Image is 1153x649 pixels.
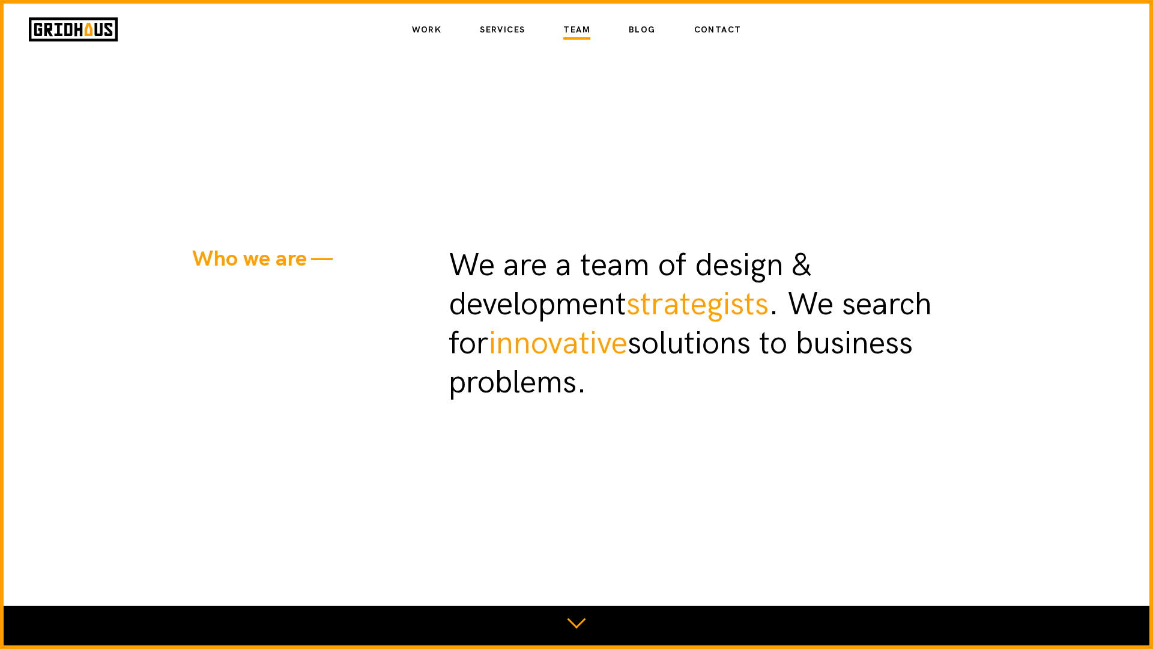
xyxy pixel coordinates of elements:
[694,20,742,40] a: Contact
[626,285,769,324] strong: strategists
[480,20,525,40] a: Services
[412,20,442,40] a: Work
[192,246,449,380] h1: Who we are
[629,20,656,40] a: Blog
[563,20,590,40] a: Team
[449,246,961,402] p: We are a team of design & development . We search for solutions to business problems.
[489,324,628,363] strong: innovative
[29,17,118,41] img: Gridhaus logo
